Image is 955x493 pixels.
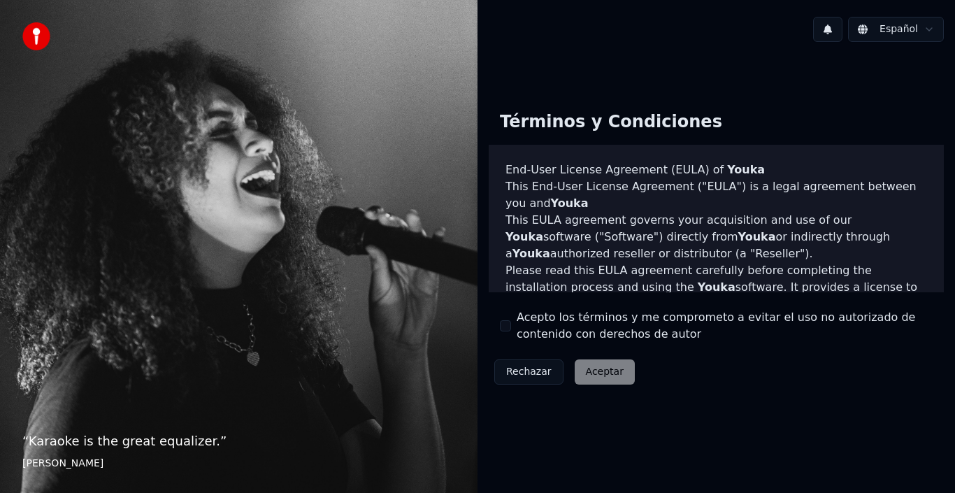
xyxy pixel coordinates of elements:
div: Términos y Condiciones [489,100,733,145]
button: Rechazar [494,359,563,385]
span: Youka [698,280,735,294]
p: This End-User License Agreement ("EULA") is a legal agreement between you and [505,178,927,212]
span: Youka [512,247,550,260]
p: This EULA agreement governs your acquisition and use of our software ("Software") directly from o... [505,212,927,262]
footer: [PERSON_NAME] [22,457,455,471]
span: Youka [551,197,589,210]
span: Youka [738,230,776,243]
span: Youka [505,230,543,243]
p: “ Karaoke is the great equalizer. ” [22,431,455,451]
span: Youka [727,163,765,176]
img: youka [22,22,50,50]
p: Please read this EULA agreement carefully before completing the installation process and using th... [505,262,927,329]
h3: End-User License Agreement (EULA) of [505,162,927,178]
label: Acepto los términos y me comprometo a evitar el uso no autorizado de contenido con derechos de autor [517,309,933,343]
